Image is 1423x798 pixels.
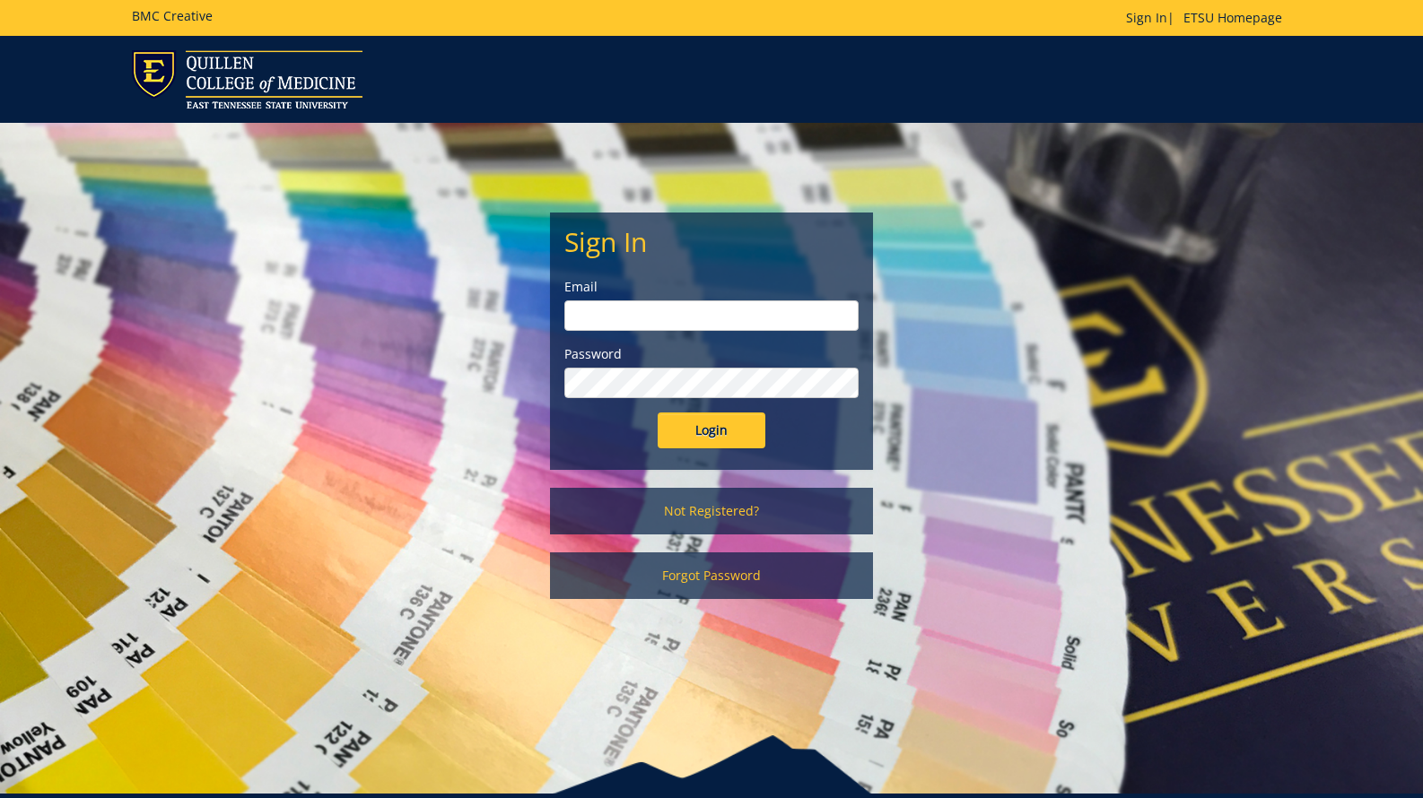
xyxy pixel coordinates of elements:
[132,9,213,22] h5: BMC Creative
[564,345,859,363] label: Password
[550,552,873,599] a: Forgot Password
[658,412,765,448] input: Login
[132,50,362,108] img: ETSU logo
[550,488,873,534] a: Not Registered?
[1126,9,1291,27] p: |
[1126,9,1167,26] a: Sign In
[564,278,859,296] label: Email
[1174,9,1291,26] a: ETSU Homepage
[564,227,859,256] h2: Sign In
